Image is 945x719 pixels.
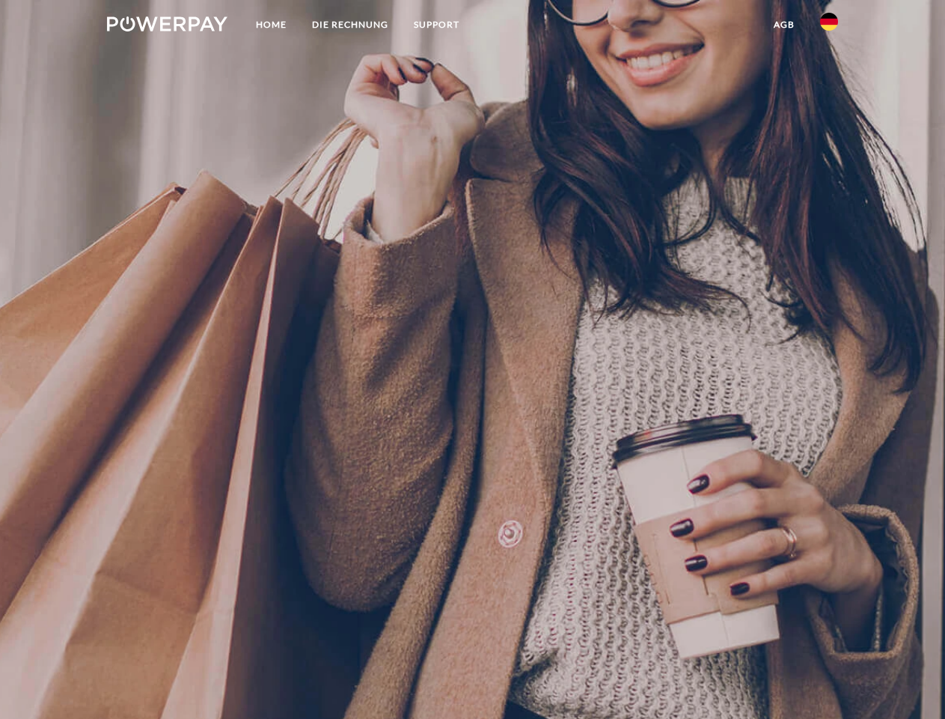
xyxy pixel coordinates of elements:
[820,13,838,31] img: de
[401,11,472,38] a: SUPPORT
[761,11,807,38] a: agb
[107,16,227,31] img: logo-powerpay-white.svg
[243,11,299,38] a: Home
[299,11,401,38] a: DIE RECHNUNG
